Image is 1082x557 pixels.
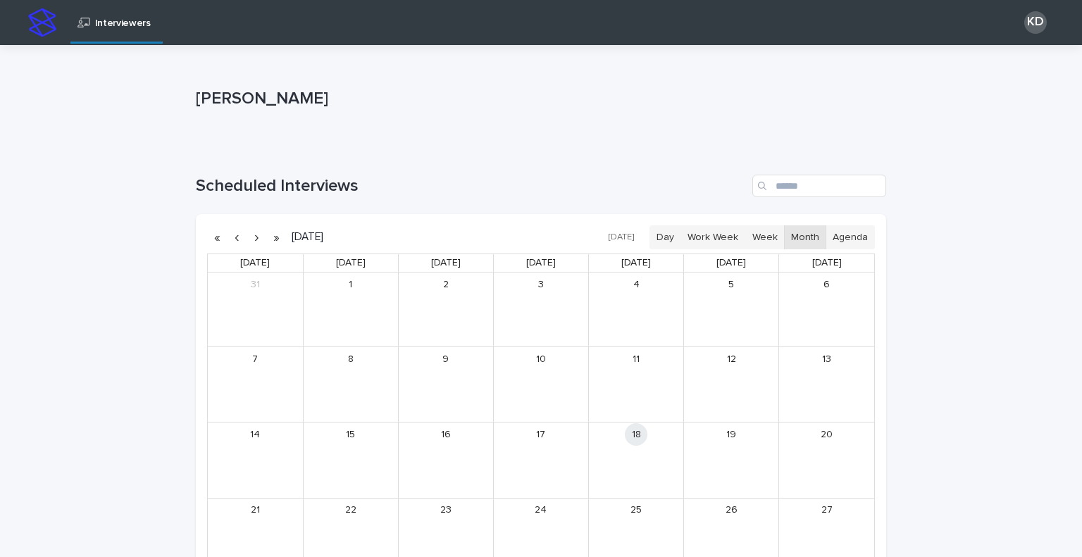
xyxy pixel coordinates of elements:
div: KD [1024,11,1047,34]
a: September 9, 2025 [435,348,457,370]
td: September 1, 2025 [303,273,398,347]
button: Month [784,225,826,249]
td: September 7, 2025 [208,347,303,423]
a: September 25, 2025 [625,499,647,522]
a: September 22, 2025 [340,499,362,522]
a: September 12, 2025 [720,348,742,370]
a: September 8, 2025 [340,348,362,370]
a: September 16, 2025 [435,423,457,446]
button: Next year [266,226,286,249]
td: September 2, 2025 [398,273,493,347]
input: Search [752,175,886,197]
a: Monday [333,254,368,272]
a: September 20, 2025 [816,423,838,446]
button: [DATE] [602,227,641,248]
a: Wednesday [523,254,559,272]
td: September 10, 2025 [493,347,588,423]
a: September 13, 2025 [816,348,838,370]
td: September 20, 2025 [779,423,874,498]
a: September 24, 2025 [530,499,552,522]
a: September 17, 2025 [530,423,552,446]
a: Saturday [809,254,845,272]
a: September 4, 2025 [625,273,647,296]
a: September 21, 2025 [244,499,266,522]
td: September 18, 2025 [589,423,684,498]
a: Friday [714,254,749,272]
a: September 2, 2025 [435,273,457,296]
a: September 6, 2025 [816,273,838,296]
td: September 15, 2025 [303,423,398,498]
p: [PERSON_NAME] [196,89,881,109]
button: Work Week [680,225,745,249]
a: September 27, 2025 [816,499,838,522]
button: Previous year [207,226,227,249]
button: Agenda [826,225,875,249]
td: September 13, 2025 [779,347,874,423]
a: September 26, 2025 [720,499,742,522]
a: September 15, 2025 [340,423,362,446]
a: September 10, 2025 [530,348,552,370]
button: Day [649,225,681,249]
td: September 16, 2025 [398,423,493,498]
td: September 14, 2025 [208,423,303,498]
td: September 3, 2025 [493,273,588,347]
a: September 23, 2025 [435,499,457,522]
td: September 19, 2025 [684,423,779,498]
a: Sunday [237,254,273,272]
td: September 9, 2025 [398,347,493,423]
td: September 4, 2025 [589,273,684,347]
h2: [DATE] [286,232,323,242]
td: September 6, 2025 [779,273,874,347]
td: September 11, 2025 [589,347,684,423]
a: September 5, 2025 [720,273,742,296]
a: September 11, 2025 [625,348,647,370]
td: September 5, 2025 [684,273,779,347]
img: stacker-logo-s-only.png [28,8,56,37]
a: September 3, 2025 [530,273,552,296]
a: Tuesday [428,254,464,272]
td: September 12, 2025 [684,347,779,423]
td: September 17, 2025 [493,423,588,498]
a: August 31, 2025 [244,273,266,296]
button: Previous month [227,226,247,249]
a: September 18, 2025 [625,423,647,446]
button: Week [745,225,784,249]
a: Thursday [618,254,654,272]
td: August 31, 2025 [208,273,303,347]
a: September 14, 2025 [244,423,266,446]
a: September 7, 2025 [244,348,266,370]
a: September 19, 2025 [720,423,742,446]
button: Next month [247,226,266,249]
h1: Scheduled Interviews [196,176,747,196]
a: September 1, 2025 [340,273,362,296]
td: September 8, 2025 [303,347,398,423]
